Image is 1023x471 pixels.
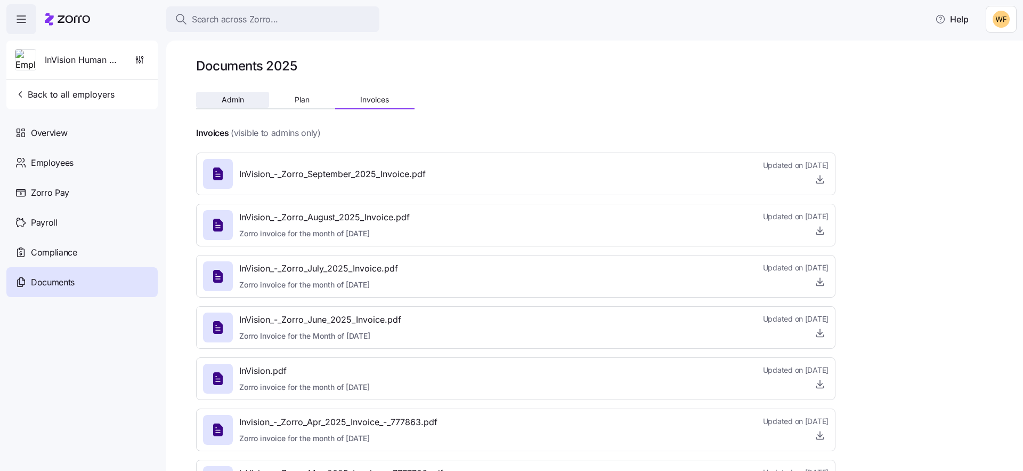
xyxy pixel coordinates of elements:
[231,126,320,140] span: (visible to admins only)
[192,13,278,26] span: Search across Zorro...
[6,237,158,267] a: Compliance
[239,364,370,378] span: InVision.pdf
[993,11,1010,28] img: 8adafdde462ffddea829e1adcd6b1844
[6,118,158,148] a: Overview
[31,126,67,140] span: Overview
[763,314,829,324] span: Updated on [DATE]
[196,127,229,139] h4: Invoices
[6,207,158,237] a: Payroll
[295,96,310,103] span: Plan
[239,211,410,224] span: InVision_-_Zorro_August_2025_Invoice.pdf
[6,148,158,178] a: Employees
[15,50,36,71] img: Employer logo
[31,216,58,229] span: Payroll
[763,211,829,222] span: Updated on [DATE]
[239,228,410,239] span: Zorro invoice for the month of [DATE]
[763,160,829,171] span: Updated on [DATE]
[763,262,829,273] span: Updated on [DATE]
[239,313,401,326] span: InVision_-_Zorro_June_2025_Invoice.pdf
[45,53,121,67] span: InVision Human Services
[763,416,829,427] span: Updated on [DATE]
[360,96,389,103] span: Invoices
[239,167,426,181] span: InVision_-_Zorro_September_2025_Invoice.pdf
[239,331,401,341] span: Zorro Invoice for the Month of [DATE]
[196,58,297,74] h1: Documents 2025
[31,246,77,259] span: Compliance
[166,6,379,32] button: Search across Zorro...
[239,416,437,429] span: Invision_-_Zorro_Apr_2025_Invoice_-_777863.pdf
[11,84,119,105] button: Back to all employers
[31,276,75,289] span: Documents
[239,382,370,393] span: Zorro invoice for the month of [DATE]
[239,280,398,290] span: Zorro invoice for the month of [DATE]
[31,186,69,199] span: Zorro Pay
[239,262,398,275] span: InVision_-_Zorro_July_2025_Invoice.pdf
[927,9,977,30] button: Help
[935,13,969,26] span: Help
[31,156,74,170] span: Employees
[222,96,244,103] span: Admin
[6,267,158,297] a: Documents
[15,88,115,101] span: Back to all employers
[763,365,829,376] span: Updated on [DATE]
[6,178,158,207] a: Zorro Pay
[239,433,437,444] span: Zorro invoice for the month of [DATE]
